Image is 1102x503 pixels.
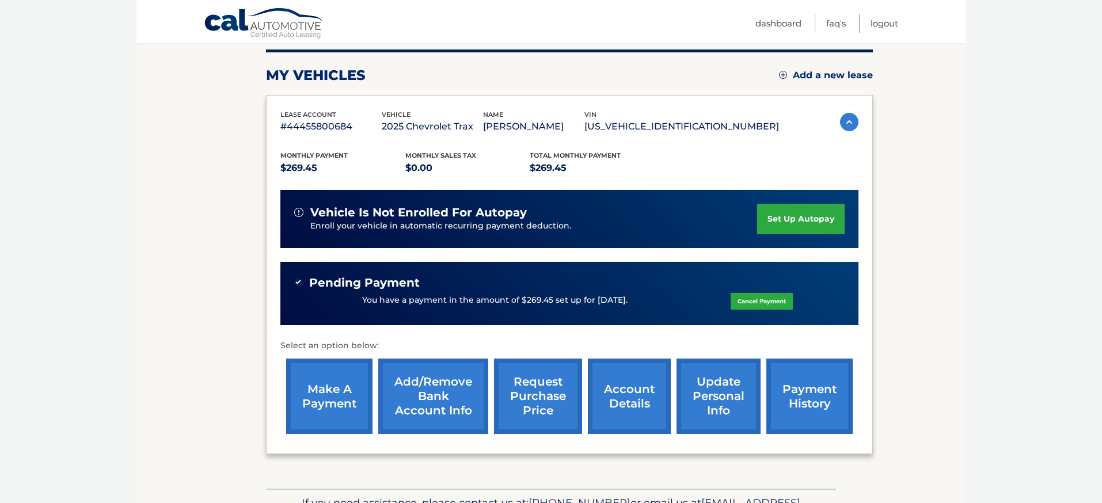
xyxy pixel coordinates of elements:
[280,339,858,353] p: Select an option below:
[779,70,873,81] a: Add a new lease
[677,359,761,434] a: update personal info
[378,359,488,434] a: Add/Remove bank account info
[530,160,655,176] p: $269.45
[280,110,336,119] span: lease account
[310,205,527,220] span: vehicle is not enrolled for autopay
[362,294,628,307] p: You have a payment in the amount of $269.45 set up for [DATE].
[871,14,898,33] a: Logout
[382,119,483,135] p: 2025 Chevrolet Trax
[779,71,787,79] img: add.svg
[405,151,476,159] span: Monthly sales Tax
[483,110,503,119] span: name
[766,359,853,434] a: payment history
[494,359,582,434] a: request purchase price
[309,276,420,290] span: Pending Payment
[382,110,411,119] span: vehicle
[280,151,348,159] span: Monthly Payment
[584,119,779,135] p: [US_VEHICLE_IDENTIFICATION_NUMBER]
[310,220,757,233] p: Enroll your vehicle in automatic recurring payment deduction.
[530,151,621,159] span: Total Monthly Payment
[755,14,801,33] a: Dashboard
[280,119,382,135] p: #44455800684
[588,359,671,434] a: account details
[405,160,530,176] p: $0.00
[826,14,846,33] a: FAQ's
[840,113,858,131] img: accordion-active.svg
[584,110,596,119] span: vin
[286,359,373,434] a: make a payment
[294,278,302,286] img: check-green.svg
[294,208,303,217] img: alert-white.svg
[204,7,325,41] a: Cal Automotive
[731,293,793,310] a: Cancel Payment
[266,67,366,84] h2: my vehicles
[280,160,405,176] p: $269.45
[757,204,845,234] a: set up autopay
[483,119,584,135] p: [PERSON_NAME]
